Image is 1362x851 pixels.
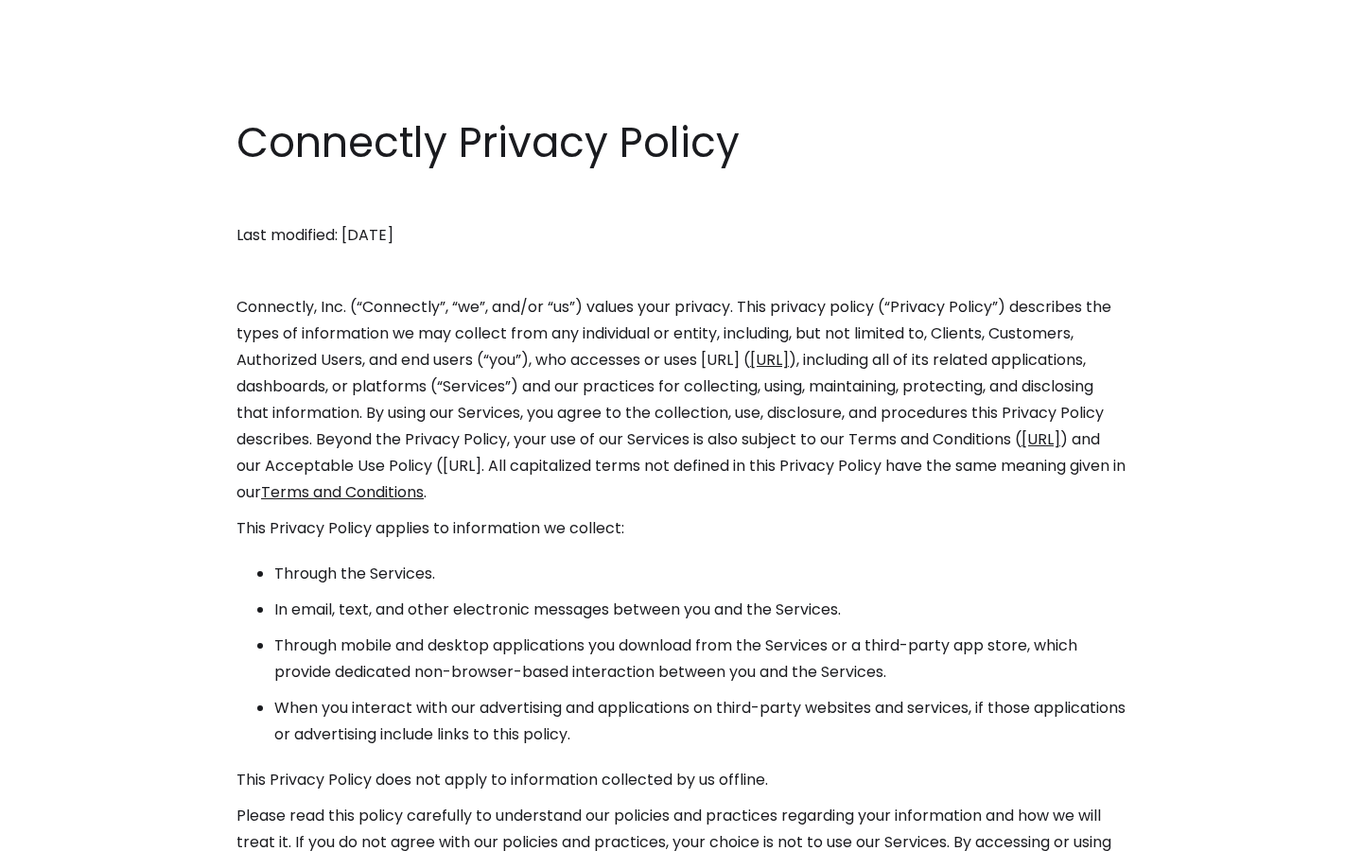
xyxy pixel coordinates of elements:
[236,258,1126,285] p: ‍
[750,349,789,371] a: [URL]
[38,818,113,844] ul: Language list
[236,222,1126,249] p: Last modified: [DATE]
[274,633,1126,686] li: Through mobile and desktop applications you download from the Services or a third-party app store...
[274,695,1126,748] li: When you interact with our advertising and applications on third-party websites and services, if ...
[274,561,1126,587] li: Through the Services.
[236,767,1126,793] p: This Privacy Policy does not apply to information collected by us offline.
[19,816,113,844] aside: Language selected: English
[236,113,1126,172] h1: Connectly Privacy Policy
[261,481,424,503] a: Terms and Conditions
[236,294,1126,506] p: Connectly, Inc. (“Connectly”, “we”, and/or “us”) values your privacy. This privacy policy (“Priva...
[274,597,1126,623] li: In email, text, and other electronic messages between you and the Services.
[236,515,1126,542] p: This Privacy Policy applies to information we collect:
[1021,428,1060,450] a: [URL]
[236,186,1126,213] p: ‍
